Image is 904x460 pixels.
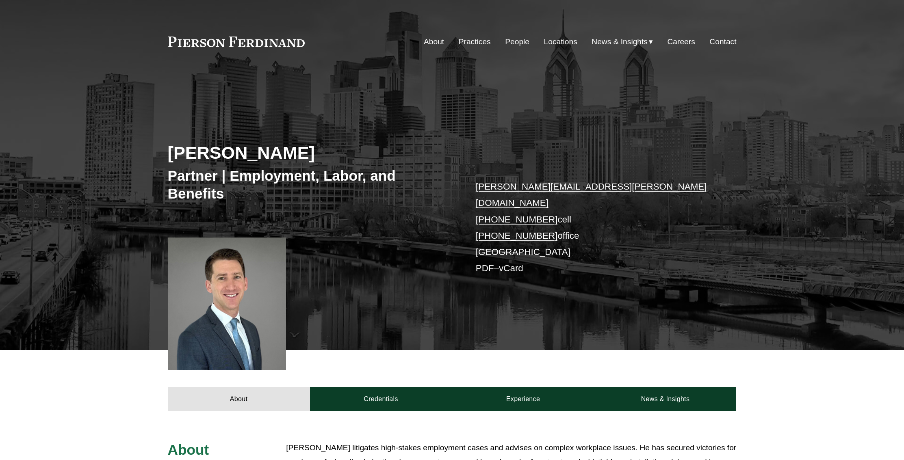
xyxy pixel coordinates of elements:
h3: Partner | Employment, Labor, and Benefits [168,167,452,202]
a: folder dropdown [592,34,653,50]
a: PDF [476,263,494,273]
a: Credentials [310,387,452,411]
span: News & Insights [592,35,648,49]
a: Experience [452,387,594,411]
a: Careers [668,34,695,50]
span: About [168,442,209,458]
p: cell office [GEOGRAPHIC_DATA] – [476,179,713,277]
a: [PHONE_NUMBER] [476,214,558,225]
a: People [505,34,529,50]
a: About [168,387,310,411]
a: Contact [709,34,736,50]
a: vCard [499,263,523,273]
a: [PHONE_NUMBER] [476,231,558,241]
a: News & Insights [594,387,736,411]
a: Practices [459,34,491,50]
h2: [PERSON_NAME] [168,142,452,163]
a: [PERSON_NAME][EMAIL_ADDRESS][PERSON_NAME][DOMAIN_NAME] [476,181,707,208]
a: Locations [544,34,577,50]
a: About [424,34,444,50]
